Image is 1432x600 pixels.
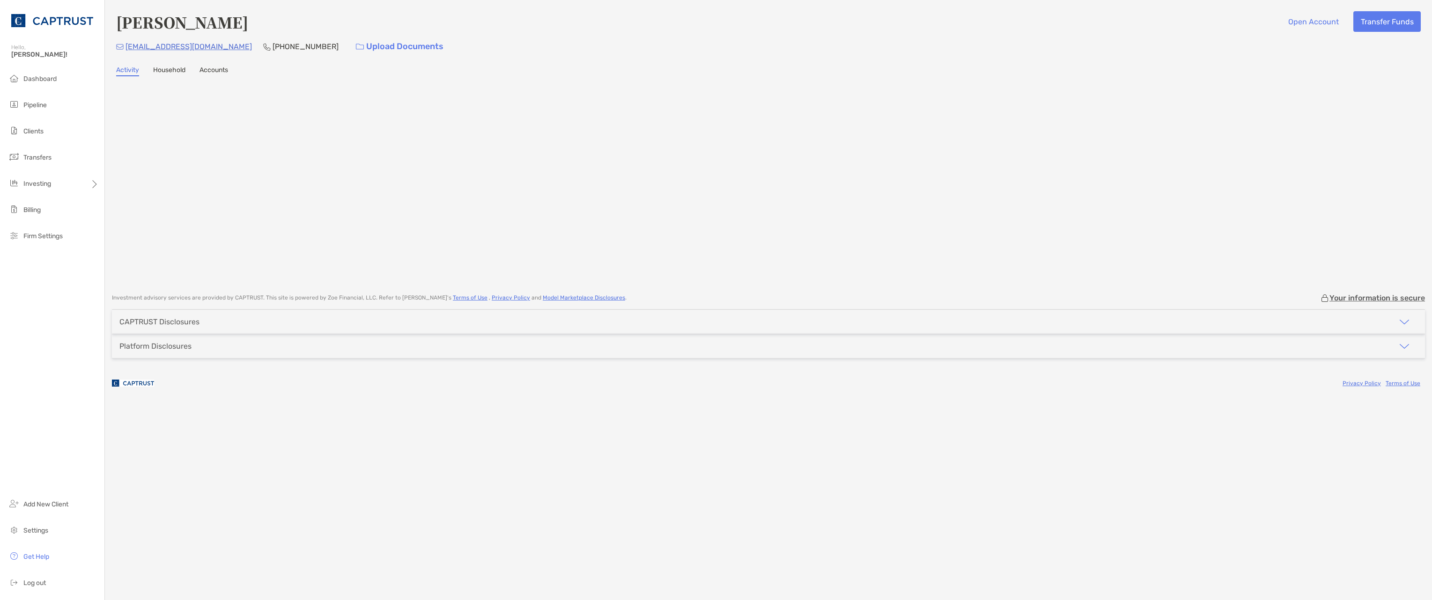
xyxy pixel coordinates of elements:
p: Your information is secure [1329,293,1425,302]
span: Get Help [23,553,49,561]
span: Add New Client [23,500,68,508]
a: Terms of Use [453,294,487,301]
button: Open Account [1281,11,1346,32]
a: Privacy Policy [492,294,530,301]
span: Dashboard [23,75,57,83]
img: icon arrow [1399,316,1410,328]
div: CAPTRUST Disclosures [119,317,199,326]
img: billing icon [8,204,20,215]
span: Billing [23,206,41,214]
a: Terms of Use [1386,380,1420,387]
a: Upload Documents [350,37,450,57]
img: icon arrow [1399,341,1410,352]
img: Email Icon [116,44,124,50]
div: Platform Disclosures [119,342,192,351]
span: Investing [23,180,51,188]
span: Transfers [23,154,52,161]
a: Accounts [199,66,228,76]
img: pipeline icon [8,99,20,110]
img: logout icon [8,577,20,588]
a: Privacy Policy [1343,380,1381,387]
img: company logo [112,373,154,394]
img: investing icon [8,177,20,189]
span: [PERSON_NAME]! [11,51,99,59]
a: Model Marketplace Disclosures [543,294,625,301]
h4: [PERSON_NAME] [116,11,248,33]
button: Transfer Funds [1353,11,1421,32]
img: transfers icon [8,151,20,162]
img: get-help icon [8,550,20,562]
img: dashboard icon [8,73,20,84]
span: Clients [23,127,44,135]
span: Log out [23,579,46,587]
p: [EMAIL_ADDRESS][DOMAIN_NAME] [125,41,252,52]
img: CAPTRUST Logo [11,4,93,37]
a: Activity [116,66,139,76]
img: settings icon [8,524,20,535]
p: Investment advisory services are provided by CAPTRUST . This site is powered by Zoe Financial, LL... [112,294,627,301]
img: button icon [356,44,364,50]
img: add_new_client icon [8,498,20,509]
p: [PHONE_NUMBER] [273,41,339,52]
img: clients icon [8,125,20,136]
a: Household [153,66,185,76]
img: Phone Icon [263,43,271,51]
span: Pipeline [23,101,47,109]
span: Settings [23,527,48,534]
img: firm-settings icon [8,230,20,241]
span: Firm Settings [23,232,63,240]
